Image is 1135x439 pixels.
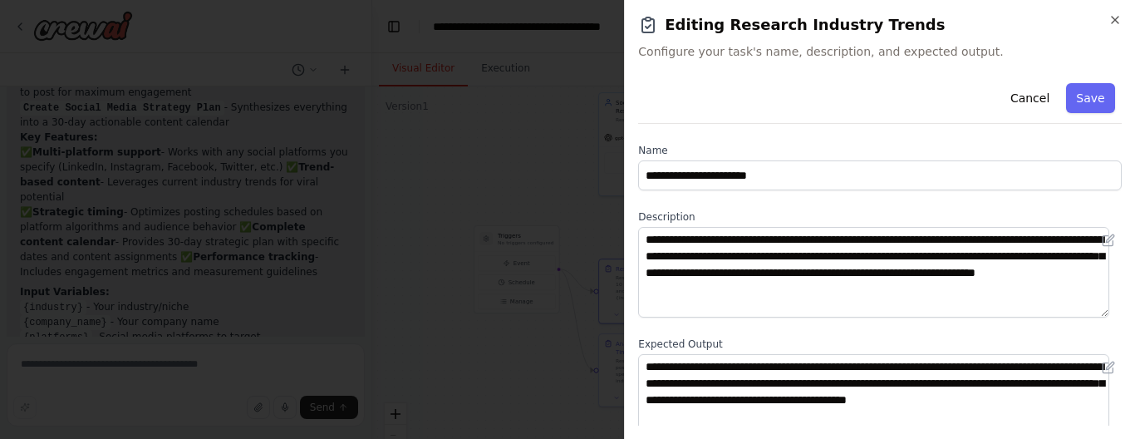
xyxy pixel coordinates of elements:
[638,210,1122,224] label: Description
[1098,358,1118,377] button: Open in editor
[638,144,1122,157] label: Name
[638,338,1122,351] label: Expected Output
[638,13,1122,37] h2: Editing Research Industry Trends
[1000,83,1059,113] button: Cancel
[1067,83,1115,113] button: Save
[1098,230,1118,250] button: Open in editor
[638,43,1122,60] span: Configure your task's name, description, and expected output.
